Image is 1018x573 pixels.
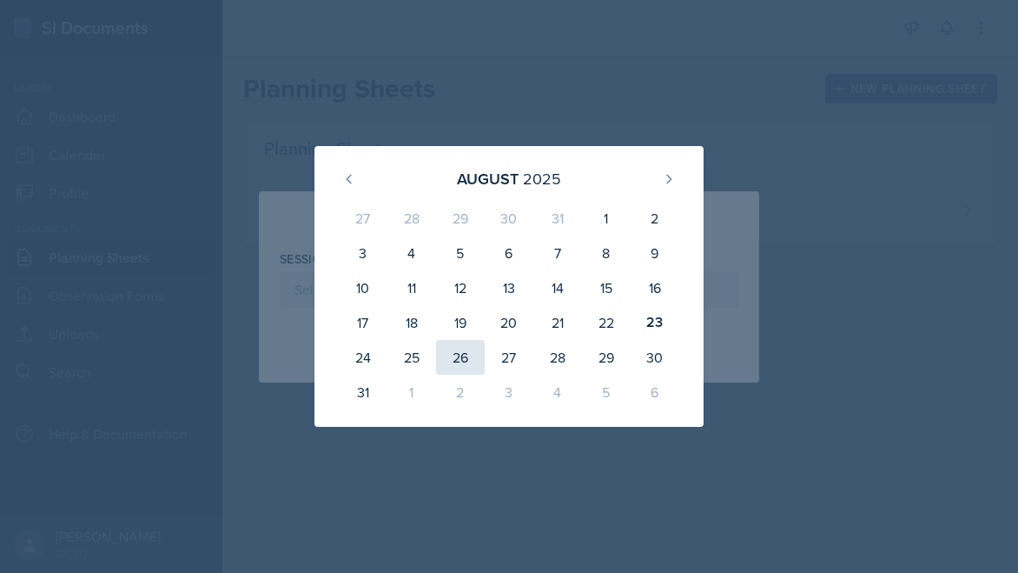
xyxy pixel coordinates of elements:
div: 30 [631,340,679,375]
div: 3 [485,375,533,410]
div: 17 [339,305,387,340]
div: 11 [387,270,436,305]
div: 30 [485,201,533,236]
div: 1 [582,201,631,236]
div: 20 [485,305,533,340]
div: 19 [436,305,485,340]
div: 21 [533,305,582,340]
div: 4 [387,236,436,270]
div: 14 [533,270,582,305]
div: 24 [339,340,387,375]
div: 3 [339,236,387,270]
div: 28 [533,340,582,375]
div: 6 [631,375,679,410]
div: 2 [436,375,485,410]
div: 31 [339,375,387,410]
div: 29 [582,340,631,375]
div: 2025 [523,167,561,190]
div: 1 [387,375,436,410]
div: 4 [533,375,582,410]
div: 15 [582,270,631,305]
div: 28 [387,201,436,236]
div: 25 [387,340,436,375]
div: 22 [582,305,631,340]
div: 18 [387,305,436,340]
div: 13 [485,270,533,305]
div: 10 [339,270,387,305]
div: 27 [485,340,533,375]
div: 5 [582,375,631,410]
div: 27 [339,201,387,236]
div: 16 [631,270,679,305]
div: 9 [631,236,679,270]
div: August [457,167,519,190]
div: 6 [485,236,533,270]
div: 12 [436,270,485,305]
div: 26 [436,340,485,375]
div: 31 [533,201,582,236]
div: 23 [631,305,679,340]
div: 2 [631,201,679,236]
div: 8 [582,236,631,270]
div: 5 [436,236,485,270]
div: 29 [436,201,485,236]
div: 7 [533,236,582,270]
